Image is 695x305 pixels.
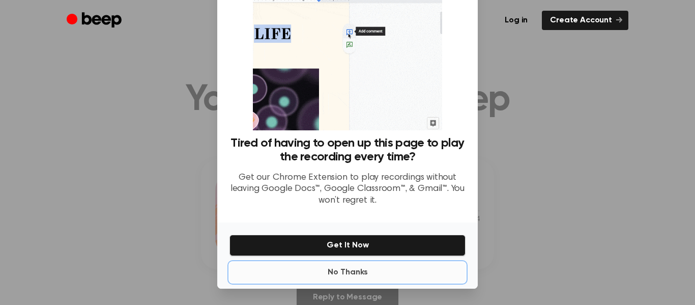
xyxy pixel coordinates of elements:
[229,235,466,256] button: Get It Now
[67,11,124,31] a: Beep
[497,11,536,30] a: Log in
[229,262,466,283] button: No Thanks
[229,136,466,164] h3: Tired of having to open up this page to play the recording every time?
[229,172,466,207] p: Get our Chrome Extension to play recordings without leaving Google Docs™, Google Classroom™, & Gm...
[542,11,628,30] a: Create Account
